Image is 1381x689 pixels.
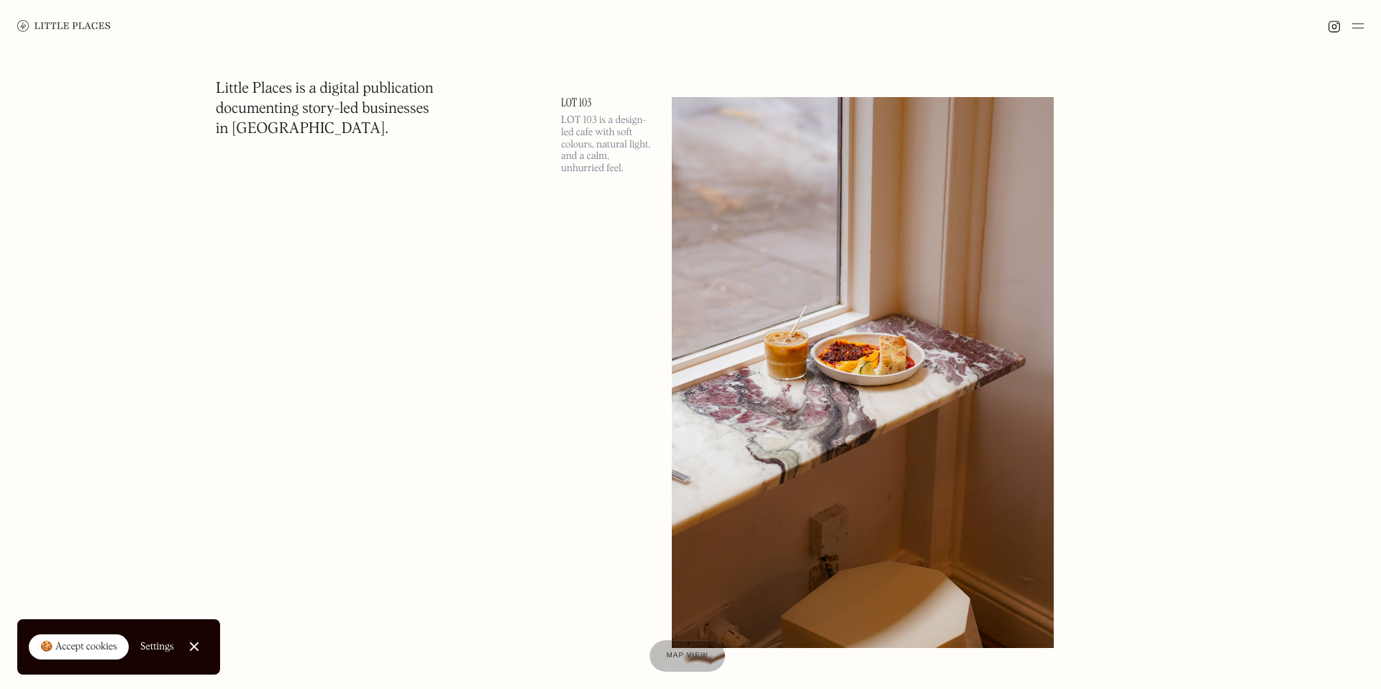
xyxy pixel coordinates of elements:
img: LOT 103 [672,97,1054,648]
a: Close Cookie Popup [180,632,209,661]
a: 🍪 Accept cookies [29,634,129,660]
a: Settings [140,631,174,663]
h1: Little Places is a digital publication documenting story-led businesses in [GEOGRAPHIC_DATA]. [216,79,434,140]
p: LOT 103 is a design-led cafe with soft colours, natural light, and a calm, unhurried feel. [561,114,655,175]
a: LOT 103 [561,97,655,109]
div: 🍪 Accept cookies [40,640,117,654]
div: Settings [140,642,174,652]
a: Map view [650,640,726,672]
span: Map view [667,652,708,660]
